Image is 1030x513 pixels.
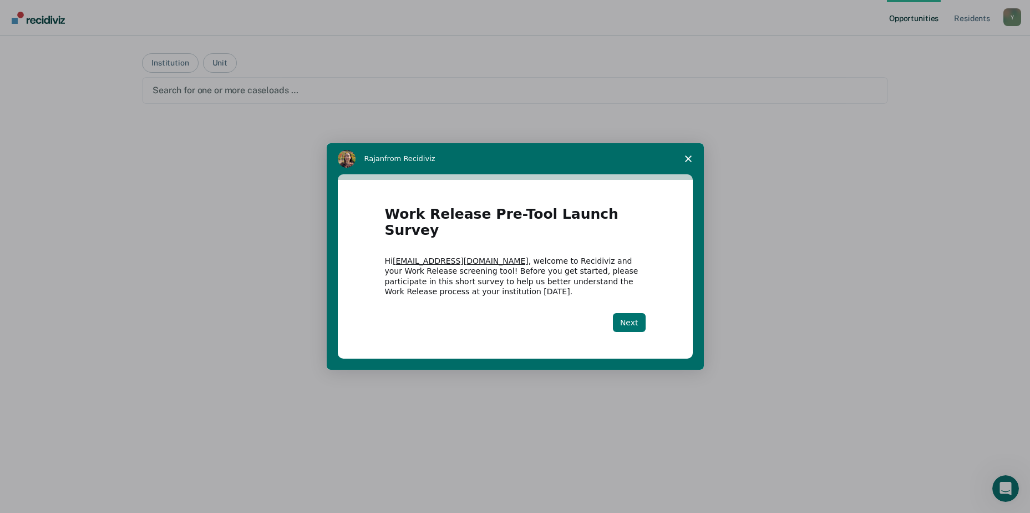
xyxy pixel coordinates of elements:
[673,143,704,174] span: Close survey
[364,154,385,163] span: Rajan
[385,256,646,296] div: Hi , welcome to Recidiviz and your Work Release screening tool! Before you get started, please pa...
[338,150,356,168] img: Profile image for Rajan
[613,313,646,332] button: Next
[385,207,646,245] h1: Work Release Pre-Tool Launch Survey
[393,256,529,265] a: [EMAIL_ADDRESS][DOMAIN_NAME]
[384,154,435,163] span: from Recidiviz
